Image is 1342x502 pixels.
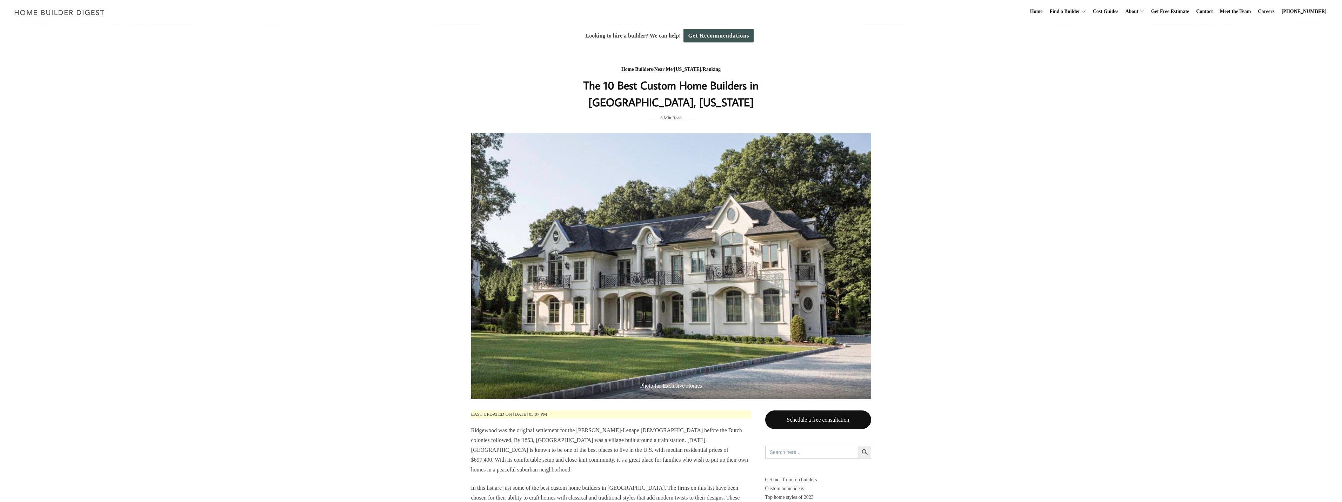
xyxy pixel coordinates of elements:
[674,67,701,72] a: [US_STATE]
[765,475,871,484] p: Get bids from top builders
[1027,0,1046,23] a: Home
[1279,0,1329,23] a: [PHONE_NUMBER]
[1122,0,1138,23] a: About
[683,29,754,42] a: Get Recommendations
[765,484,871,493] a: Custom home ideas
[1148,0,1192,23] a: Get Free Estimate
[471,410,751,419] p: Last updated on [DATE] 03:07 pm
[621,67,653,72] a: Home Builders
[1217,0,1254,23] a: Meet the Team
[861,448,869,456] svg: Search
[703,67,721,72] a: Ranking
[1090,0,1121,23] a: Cost Guides
[531,65,811,74] div: / / /
[471,427,748,473] span: Ridgewood was the original settlement for the [PERSON_NAME]-Lenape [DEMOGRAPHIC_DATA] before the ...
[765,493,871,502] a: Top home styles of 2023
[1047,0,1080,23] a: Find a Builder
[1193,0,1215,23] a: Contact
[471,375,871,399] span: Photo for Exclusive Homes
[1255,0,1277,23] a: Careers
[11,6,108,19] img: Home Builder Digest
[765,446,859,459] input: Search here...
[531,77,811,111] h1: The 10 Best Custom Home Builders in [GEOGRAPHIC_DATA], [US_STATE]
[660,114,681,122] span: 6 Min Read
[654,67,673,72] a: Near Me
[765,410,871,429] a: Schedule a free consultation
